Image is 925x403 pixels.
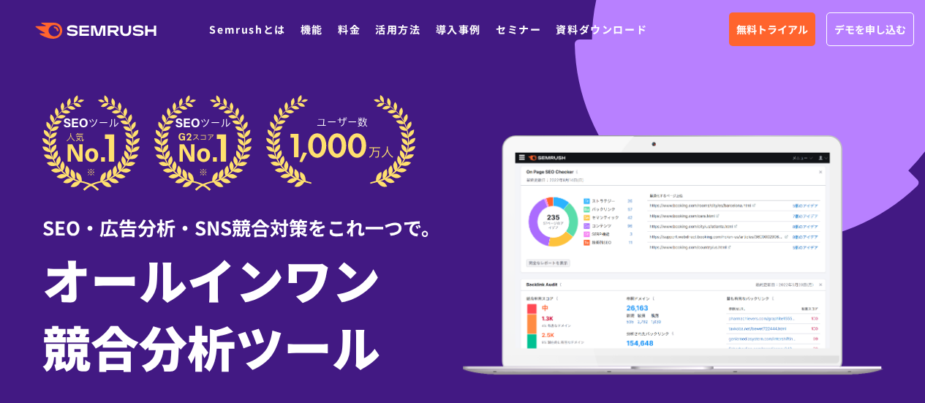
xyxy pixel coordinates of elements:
a: 無料トライアル [729,12,815,46]
a: 機能 [301,22,323,37]
span: デモを申し込む [834,21,906,37]
span: 無料トライアル [736,21,808,37]
h1: オールインワン 競合分析ツール [42,245,463,380]
a: 導入事例 [436,22,481,37]
a: デモを申し込む [826,12,914,46]
a: セミナー [496,22,541,37]
a: 料金 [338,22,360,37]
div: SEO・広告分析・SNS競合対策をこれ一つで。 [42,191,463,241]
a: 活用方法 [375,22,420,37]
a: 資料ダウンロード [556,22,647,37]
a: Semrushとは [209,22,285,37]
